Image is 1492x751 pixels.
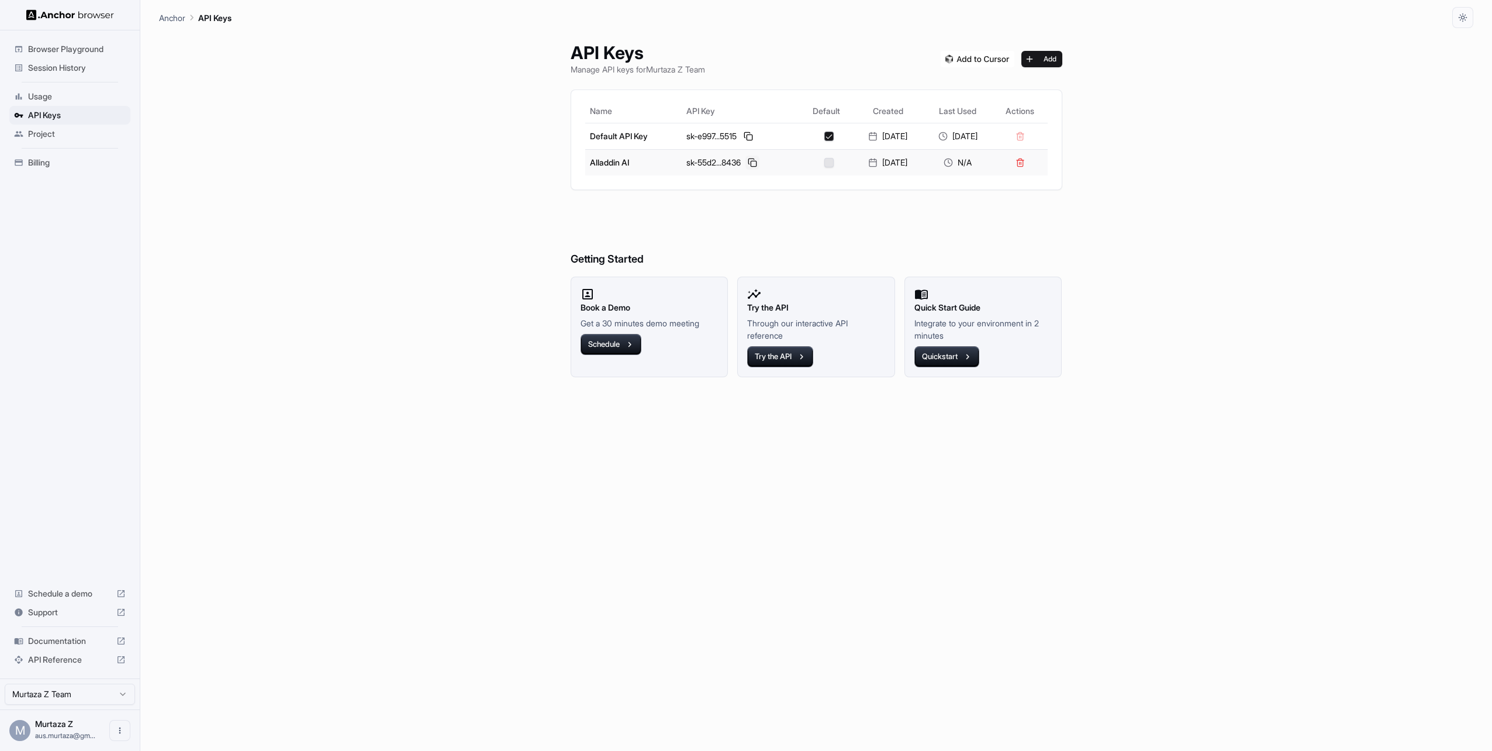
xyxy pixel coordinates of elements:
[747,301,885,314] h2: Try the API
[9,720,30,741] div: M
[159,12,185,24] p: Anchor
[28,588,112,600] span: Schedule a demo
[9,650,130,669] div: API Reference
[571,63,705,75] p: Manage API keys for Murtaza Z Team
[9,40,130,58] div: Browser Playground
[9,87,130,106] div: Usage
[741,129,755,143] button: Copy API key
[28,157,126,168] span: Billing
[682,99,800,123] th: API Key
[9,153,130,172] div: Billing
[747,346,813,367] button: Try the API
[941,51,1014,67] img: Add anchorbrowser MCP server to Cursor
[28,109,126,121] span: API Keys
[571,42,705,63] h1: API Keys
[28,607,112,618] span: Support
[993,99,1048,123] th: Actions
[571,204,1062,268] h6: Getting Started
[747,317,885,342] p: Through our interactive API reference
[9,125,130,143] div: Project
[28,62,126,74] span: Session History
[923,99,993,123] th: Last Used
[28,128,126,140] span: Project
[858,130,918,142] div: [DATE]
[9,603,130,622] div: Support
[28,91,126,102] span: Usage
[9,584,130,603] div: Schedule a demo
[858,157,918,168] div: [DATE]
[585,99,682,123] th: Name
[581,317,719,329] p: Get a 30 minutes demo meeting
[159,11,232,24] nav: breadcrumb
[928,130,988,142] div: [DATE]
[745,156,759,170] button: Copy API key
[9,632,130,650] div: Documentation
[581,334,641,355] button: Schedule
[914,346,979,367] button: Quickstart
[914,301,1052,314] h2: Quick Start Guide
[35,731,95,740] span: aus.murtaza@gmail.com
[928,157,988,168] div: N/A
[28,654,112,666] span: API Reference
[686,156,796,170] div: sk-55d2...8436
[9,106,130,125] div: API Keys
[28,43,126,55] span: Browser Playground
[35,719,73,729] span: Murtaza Z
[686,129,796,143] div: sk-e997...5515
[109,720,130,741] button: Open menu
[853,99,923,123] th: Created
[1021,51,1062,67] button: Add
[585,149,682,175] td: Alladdin AI
[9,58,130,77] div: Session History
[26,9,114,20] img: Anchor Logo
[581,301,719,314] h2: Book a Demo
[585,123,682,149] td: Default API Key
[28,635,112,647] span: Documentation
[198,12,232,24] p: API Keys
[800,99,854,123] th: Default
[914,317,1052,342] p: Integrate to your environment in 2 minutes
